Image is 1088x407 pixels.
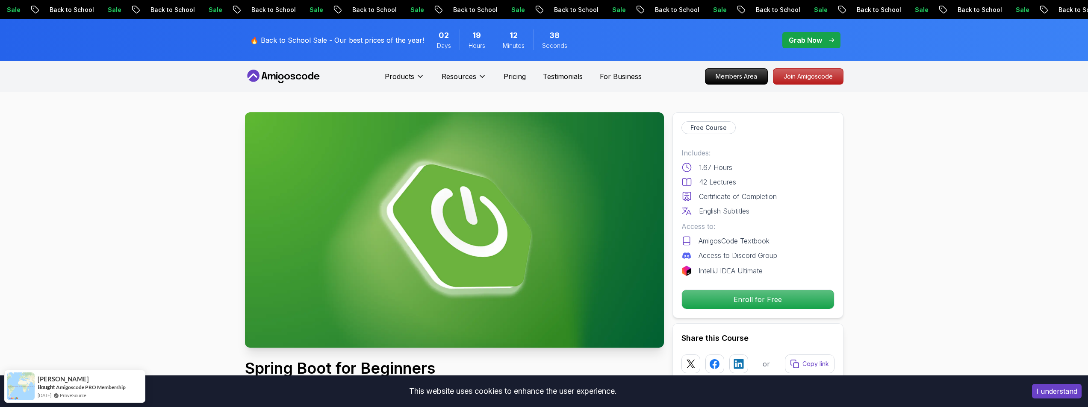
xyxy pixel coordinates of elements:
p: Includes: [681,148,834,158]
p: 42 Lectures [699,177,736,187]
p: Back to School [143,6,201,14]
span: 38 Seconds [549,29,560,41]
img: jetbrains logo [681,266,692,276]
p: 1.67 Hours [699,162,732,173]
p: Back to School [950,6,1008,14]
p: Sale [705,6,733,14]
p: Enroll for Free [682,290,834,309]
span: [DATE] [38,392,51,399]
span: Hours [469,41,485,50]
p: Sale [806,6,834,14]
img: provesource social proof notification image [7,372,35,400]
p: 🔥 Back to School Sale - Our best prices of the year! [250,35,424,45]
button: Products [385,71,425,88]
img: spring-boot-for-beginners_thumbnail [245,112,664,348]
a: ProveSource [60,392,86,399]
a: Amigoscode PRO Membership [56,384,126,390]
p: Sale [302,6,329,14]
p: Back to School [849,6,907,14]
p: Sale [604,6,632,14]
p: or [763,359,770,369]
p: Free Course [690,123,727,132]
a: Testimonials [543,71,583,82]
span: Minutes [503,41,525,50]
h1: Spring Boot for Beginners [245,360,553,377]
div: This website uses cookies to enhance the user experience. [6,382,1019,401]
h2: Share this Course [681,332,834,344]
p: Access to: [681,221,834,231]
p: Sale [504,6,531,14]
p: Back to School [42,6,100,14]
p: Back to School [647,6,705,14]
p: Join Amigoscode [773,69,843,84]
span: [PERSON_NAME] [38,375,89,383]
p: Back to School [445,6,504,14]
p: Sale [907,6,935,14]
a: For Business [600,71,642,82]
a: Members Area [705,68,768,85]
p: IntelliJ IDEA Ultimate [699,266,763,276]
p: Certificate of Completion [699,191,777,202]
p: Resources [442,71,476,82]
button: Copy link [785,354,834,373]
p: Back to School [546,6,604,14]
p: Back to School [244,6,302,14]
span: Seconds [542,41,567,50]
p: Sale [1008,6,1035,14]
p: Grab Now [789,35,822,45]
p: Members Area [705,69,767,84]
p: Back to School [345,6,403,14]
a: Pricing [504,71,526,82]
p: Sale [403,6,430,14]
p: Copy link [802,360,829,368]
span: Days [437,41,451,50]
p: English Subtitles [699,206,749,216]
span: 19 Hours [472,29,481,41]
p: Access to Discord Group [699,250,777,261]
p: Sale [201,6,228,14]
p: Sale [100,6,127,14]
a: Join Amigoscode [773,68,843,85]
span: 2 Days [439,29,449,41]
button: Accept cookies [1032,384,1082,398]
button: Resources [442,71,487,88]
p: Products [385,71,414,82]
p: Back to School [748,6,806,14]
span: 12 Minutes [510,29,518,41]
p: AmigosCode Textbook [699,236,770,246]
span: Bought [38,384,55,390]
button: Enroll for Free [681,290,834,309]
